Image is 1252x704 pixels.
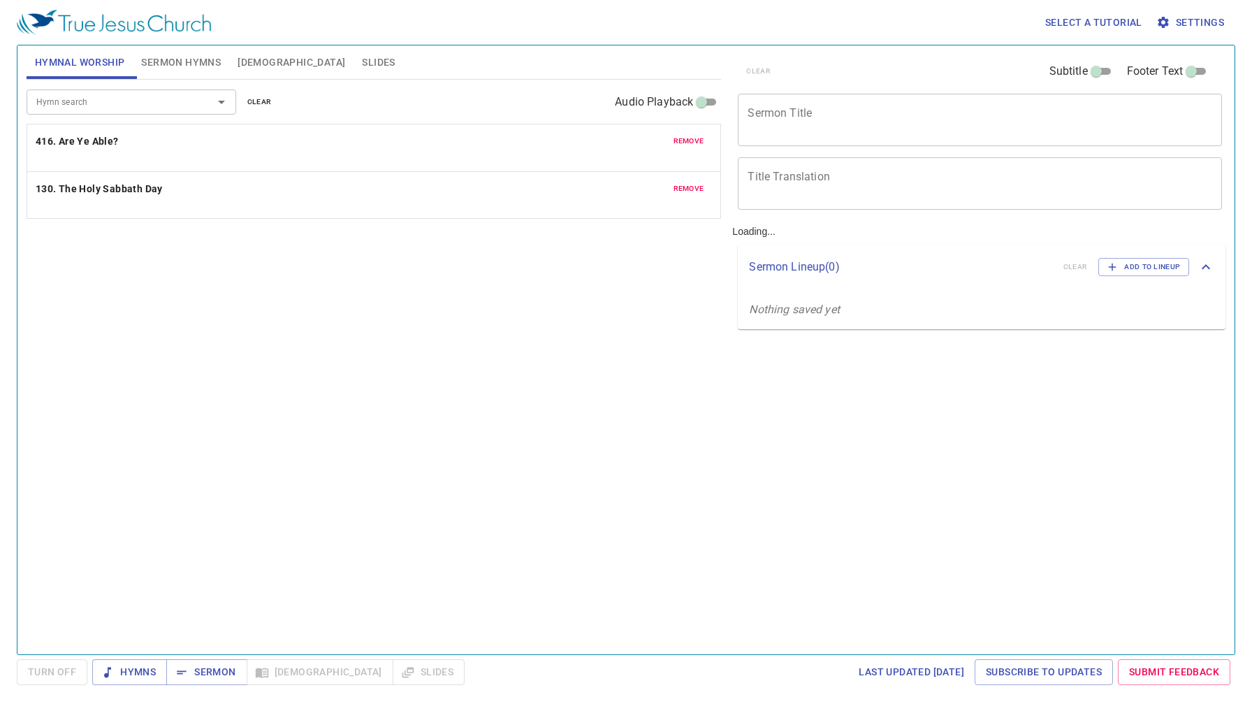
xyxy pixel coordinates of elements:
[177,663,235,681] span: Sermon
[975,659,1113,685] a: Subscribe to Updates
[749,303,840,316] i: Nothing saved yet
[749,259,1051,275] p: Sermon Lineup ( 0 )
[1098,258,1189,276] button: Add to Lineup
[362,54,395,71] span: Slides
[1127,63,1184,80] span: Footer Text
[665,180,713,197] button: remove
[738,244,1225,290] div: Sermon Lineup(0)clearAdd to Lineup
[853,659,970,685] a: Last updated [DATE]
[35,54,125,71] span: Hymnal Worship
[1118,659,1230,685] a: Submit Feedback
[1045,14,1142,31] span: Select a tutorial
[17,10,211,35] img: True Jesus Church
[166,659,247,685] button: Sermon
[665,133,713,150] button: remove
[1040,10,1148,36] button: Select a tutorial
[212,92,231,112] button: Open
[674,182,704,195] span: remove
[986,663,1102,681] span: Subscribe to Updates
[36,180,163,198] b: 130. The Holy Sabbath Day
[727,40,1231,649] div: Loading...
[1129,663,1219,681] span: Submit Feedback
[247,96,272,108] span: clear
[36,180,165,198] button: 130. The Holy Sabbath Day
[1049,63,1088,80] span: Subtitle
[36,133,121,150] button: 416. Are Ye Able?
[141,54,221,71] span: Sermon Hymns
[615,94,693,110] span: Audio Playback
[1153,10,1230,36] button: Settings
[859,663,964,681] span: Last updated [DATE]
[36,133,119,150] b: 416. Are Ye Able?
[674,135,704,148] span: remove
[239,94,280,110] button: clear
[238,54,345,71] span: [DEMOGRAPHIC_DATA]
[103,663,156,681] span: Hymns
[92,659,167,685] button: Hymns
[1107,261,1180,273] span: Add to Lineup
[1159,14,1224,31] span: Settings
